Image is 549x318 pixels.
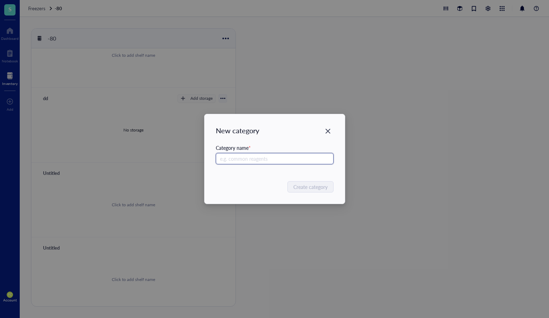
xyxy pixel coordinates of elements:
input: e.g. common reagents [216,153,334,164]
div: Category name [216,144,334,152]
span: Close [322,127,334,135]
div: New category [216,126,334,135]
button: Close [322,126,334,137]
button: Create category [287,181,334,192]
